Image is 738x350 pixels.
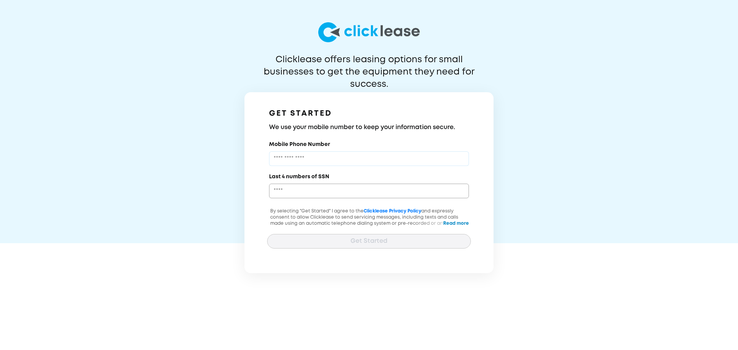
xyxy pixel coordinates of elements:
[364,209,421,213] a: Clicklease Privacy Policy
[269,123,469,132] h3: We use your mobile number to keep your information secure.
[269,108,469,120] h1: GET STARTED
[318,22,420,42] img: logo-larg
[269,141,330,148] label: Mobile Phone Number
[267,234,471,249] button: Get Started
[245,54,493,78] p: Clicklease offers leasing options for small businesses to get the equipment they need for success.
[269,173,329,181] label: Last 4 numbers of SSN
[267,208,471,245] p: By selecting "Get Started" I agree to the and expressly consent to allow Clicklease to send servi...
